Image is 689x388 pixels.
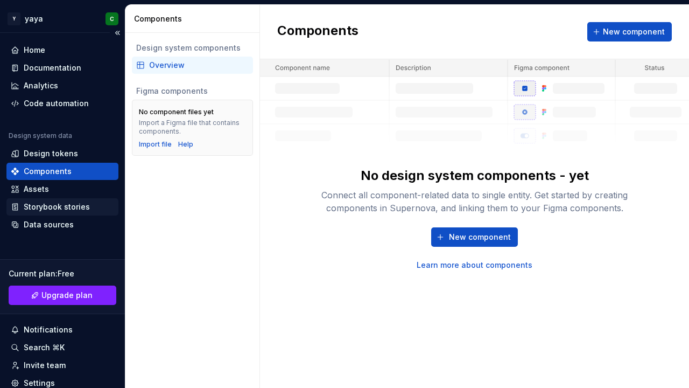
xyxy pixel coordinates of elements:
button: Import file [139,140,172,149]
button: Search ⌘K [6,339,118,356]
a: Home [6,41,118,59]
button: Notifications [6,321,118,338]
div: Design system data [9,131,72,140]
button: YyayaC [2,7,123,30]
div: C [110,15,114,23]
div: Storybook stories [24,202,90,212]
div: No design system components - yet [361,167,589,184]
button: Collapse sidebar [110,25,125,40]
a: Components [6,163,118,180]
div: Invite team [24,360,66,371]
div: Current plan : Free [9,268,116,279]
a: Help [178,140,193,149]
a: Invite team [6,357,118,374]
div: Y [8,12,20,25]
a: Overview [132,57,253,74]
div: Assets [24,184,49,195]
a: Storybook stories [6,198,118,216]
div: Figma components [136,86,249,96]
div: Notifications [24,324,73,335]
div: Documentation [24,63,81,73]
div: Design tokens [24,148,78,159]
a: Learn more about components [417,260,532,271]
a: Documentation [6,59,118,77]
span: Upgrade plan [41,290,93,301]
div: Design system components [136,43,249,53]
span: New component [449,232,511,242]
div: Search ⌘K [24,342,65,353]
div: Connect all component-related data to single entity. Get started by creating components in Supern... [303,189,647,214]
a: Analytics [6,77,118,94]
button: New component [587,22,672,41]
a: Design tokens [6,145,118,162]
div: No component files yet [139,108,214,116]
span: New component [603,26,665,37]
div: Components [24,166,72,177]
a: Code automation [6,95,118,112]
div: Overview [149,60,249,71]
div: Analytics [24,80,58,91]
a: Assets [6,181,118,198]
div: Import a Figma file that contains components. [139,119,246,136]
div: Code automation [24,98,89,109]
div: Home [24,45,45,56]
a: Data sources [6,216,118,233]
button: New component [431,227,518,247]
div: Data sources [24,219,74,230]
div: yaya [25,13,43,24]
h2: Components [277,22,358,41]
a: Upgrade plan [9,286,116,305]
div: Components [134,13,255,24]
